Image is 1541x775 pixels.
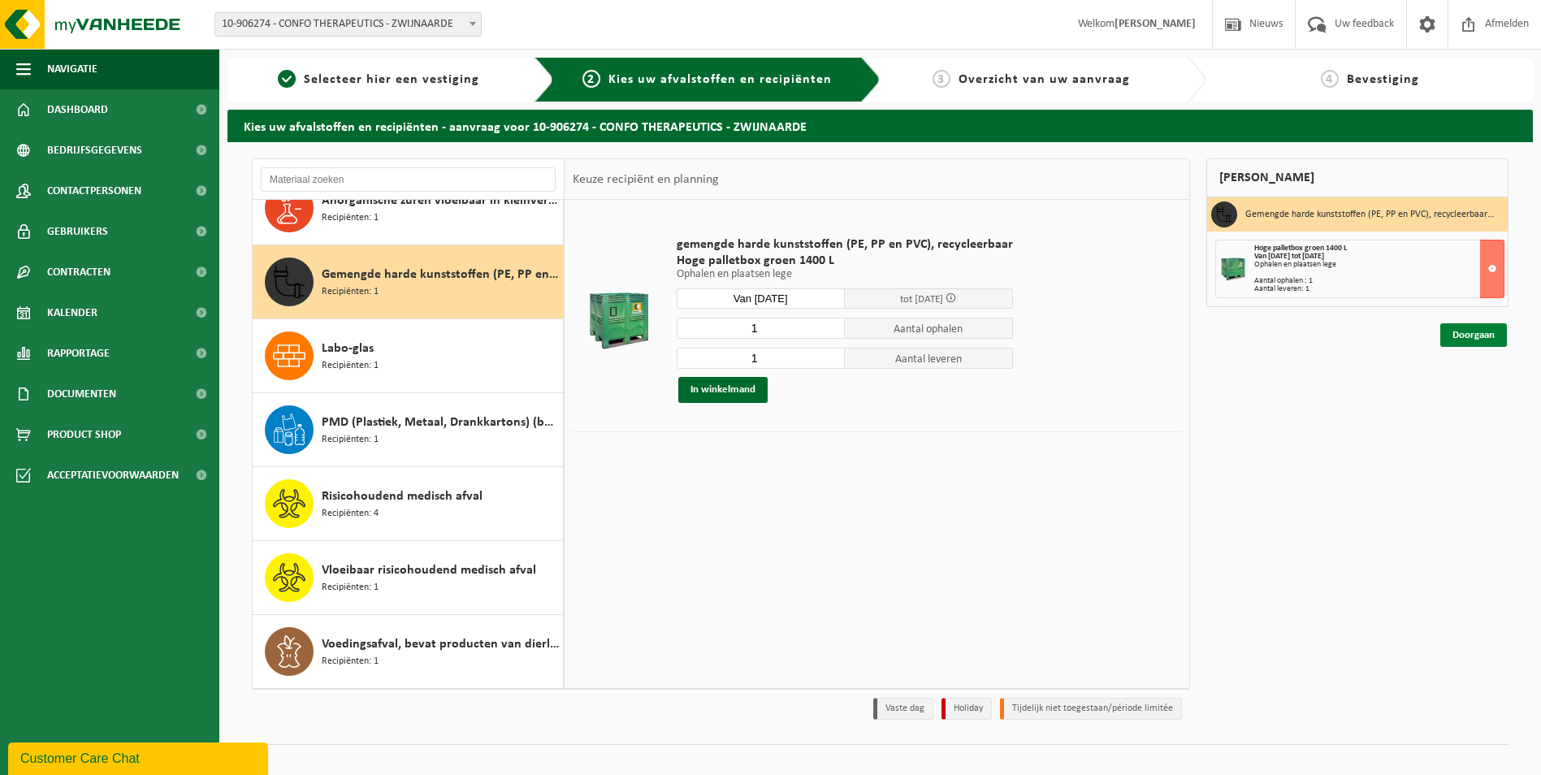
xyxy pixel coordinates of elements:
span: Product Shop [47,414,121,455]
div: Aantal ophalen : 1 [1254,277,1504,285]
input: Materiaal zoeken [261,167,556,192]
span: Risicohoudend medisch afval [322,487,483,506]
div: Aantal leveren: 1 [1254,285,1504,293]
div: Keuze recipiënt en planning [565,159,727,200]
span: Gemengde harde kunststoffen (PE, PP en PVC), recycleerbaar (industrieel) [322,265,559,284]
span: Recipiënten: 1 [322,654,379,669]
a: 1Selecteer hier een vestiging [236,70,522,89]
button: Labo-glas Recipiënten: 1 [253,319,564,393]
p: Ophalen en plaatsen lege [677,269,1013,280]
button: Voedingsafval, bevat producten van dierlijke oorsprong, onverpakt, categorie 3 Recipiënten: 1 [253,615,564,688]
span: 10-906274 - CONFO THERAPEUTICS - ZWIJNAARDE [215,13,481,36]
span: Rapportage [47,333,110,374]
span: Kies uw afvalstoffen en recipiënten [608,73,832,86]
button: Gemengde harde kunststoffen (PE, PP en PVC), recycleerbaar (industrieel) Recipiënten: 1 [253,245,564,319]
input: Selecteer datum [677,288,845,309]
span: Recipiënten: 1 [322,358,379,374]
span: gemengde harde kunststoffen (PE, PP en PVC), recycleerbaar [677,236,1013,253]
li: Tijdelijk niet toegestaan/période limitée [1000,698,1182,720]
button: Vloeibaar risicohoudend medisch afval Recipiënten: 1 [253,541,564,615]
span: 3 [933,70,950,88]
span: 2 [582,70,600,88]
span: 4 [1321,70,1339,88]
button: PMD (Plastiek, Metaal, Drankkartons) (bedrijven) Recipiënten: 1 [253,393,564,467]
iframe: chat widget [8,739,271,775]
span: PMD (Plastiek, Metaal, Drankkartons) (bedrijven) [322,413,559,432]
span: Recipiënten: 1 [322,580,379,595]
h2: Kies uw afvalstoffen en recipiënten - aanvraag voor 10-906274 - CONFO THERAPEUTICS - ZWIJNAARDE [227,110,1533,141]
span: Bedrijfsgegevens [47,130,142,171]
span: Contracten [47,252,110,292]
span: Recipiënten: 1 [322,432,379,448]
span: Hoge palletbox groen 1400 L [1254,244,1347,253]
span: Vloeibaar risicohoudend medisch afval [322,561,536,580]
span: Recipiënten: 4 [322,506,379,522]
div: Ophalen en plaatsen lege [1254,261,1504,269]
span: Selecteer hier een vestiging [304,73,479,86]
span: Hoge palletbox groen 1400 L [677,253,1013,269]
span: Aantal ophalen [845,318,1013,339]
span: Navigatie [47,49,97,89]
button: Anorganische zuren vloeibaar in kleinverpakking Recipiënten: 1 [253,171,564,245]
span: Acceptatievoorwaarden [47,455,179,496]
button: Risicohoudend medisch afval Recipiënten: 4 [253,467,564,541]
span: 10-906274 - CONFO THERAPEUTICS - ZWIJNAARDE [214,12,482,37]
h3: Gemengde harde kunststoffen (PE, PP en PVC), recycleerbaar (industrieel) [1245,201,1496,227]
span: 1 [278,70,296,88]
span: Recipiënten: 1 [322,210,379,226]
span: Recipiënten: 1 [322,284,379,300]
span: Gebruikers [47,211,108,252]
span: Aantal leveren [845,348,1013,369]
span: Documenten [47,374,116,414]
strong: Van [DATE] tot [DATE] [1254,252,1324,261]
span: Bevestiging [1347,73,1419,86]
span: Contactpersonen [47,171,141,211]
span: Overzicht van uw aanvraag [959,73,1130,86]
li: Holiday [941,698,992,720]
li: Vaste dag [873,698,933,720]
span: tot [DATE] [900,294,943,305]
button: In winkelmand [678,377,768,403]
div: [PERSON_NAME] [1206,158,1509,197]
span: Kalender [47,292,97,333]
strong: [PERSON_NAME] [1115,18,1196,30]
a: Doorgaan [1440,323,1507,347]
span: Anorganische zuren vloeibaar in kleinverpakking [322,191,559,210]
span: Voedingsafval, bevat producten van dierlijke oorsprong, onverpakt, categorie 3 [322,634,559,654]
span: Labo-glas [322,339,374,358]
span: Dashboard [47,89,108,130]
